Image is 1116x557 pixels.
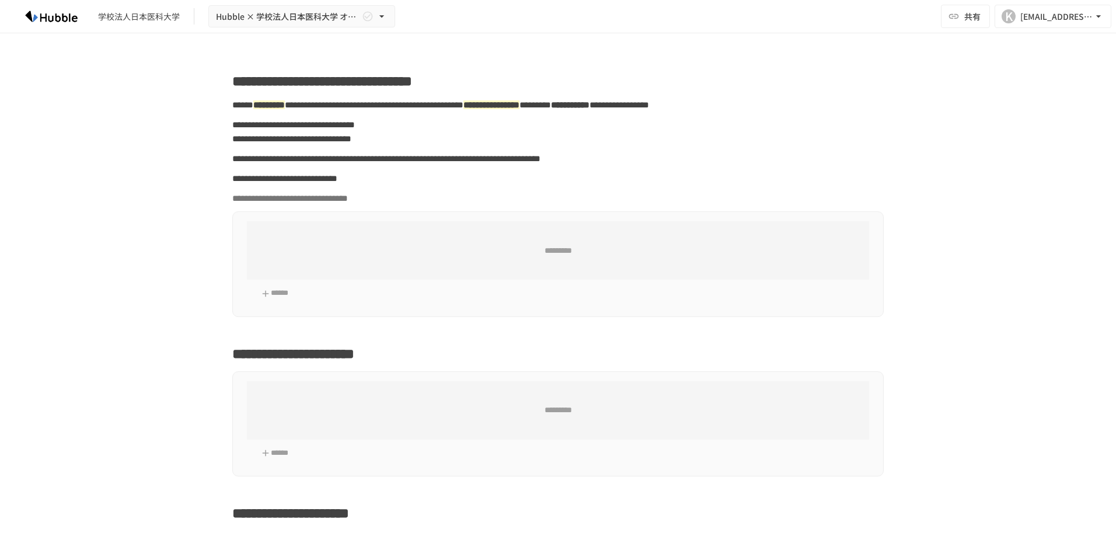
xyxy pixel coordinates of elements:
div: 学校法人日本医科大学 [98,11,180,23]
button: 共有 [941,5,990,28]
button: Hubble × 学校法人日本医科大学 オンボーディングプロジェクト [208,5,395,28]
span: Hubble × 学校法人日本医科大学 オンボーディングプロジェクト [216,9,360,24]
img: HzDRNkGCf7KYO4GfwKnzITak6oVsp5RHeZBEM1dQFiQ [14,7,89,26]
div: [EMAIL_ADDRESS][PERSON_NAME][DOMAIN_NAME] [1020,9,1093,24]
span: 共有 [964,10,981,23]
button: K[EMAIL_ADDRESS][PERSON_NAME][DOMAIN_NAME] [995,5,1111,28]
div: K [1002,9,1016,23]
